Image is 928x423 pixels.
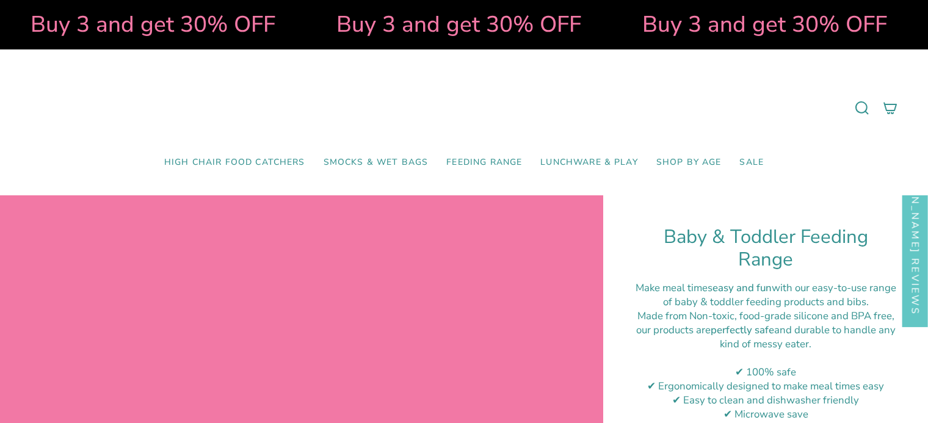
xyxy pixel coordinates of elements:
div: M [634,309,897,351]
span: ✔ Microwave save [723,407,808,421]
a: Shop by Age [647,148,731,177]
strong: perfectly safe [711,323,774,337]
div: ✔ 100% safe [634,365,897,379]
a: Smocks & Wet Bags [314,148,438,177]
a: SALE [730,148,773,177]
div: Click to open Judge.me floating reviews tab [902,122,928,327]
span: ade from Non-toxic, food-grade silicone and BPA free, our products are and durable to handle any ... [636,309,896,351]
span: High Chair Food Catchers [164,157,305,168]
div: ✔ Ergonomically designed to make meal times easy [634,379,897,393]
strong: Buy 3 and get 30% OFF [20,9,265,40]
div: ✔ Easy to clean and dishwasher friendly [634,393,897,407]
span: Smocks & Wet Bags [324,157,429,168]
a: High Chair Food Catchers [155,148,314,177]
a: Feeding Range [437,148,531,177]
span: Lunchware & Play [540,157,637,168]
h1: Baby & Toddler Feeding Range [634,226,897,272]
span: SALE [739,157,764,168]
strong: easy and fun [712,281,772,295]
a: Mumma’s Little Helpers [359,68,570,148]
a: Lunchware & Play [531,148,647,177]
div: Make meal times with our easy-to-use range of baby & toddler feeding products and bibs. [634,281,897,309]
strong: Buy 3 and get 30% OFF [326,9,571,40]
span: Shop by Age [656,157,722,168]
strong: Buy 3 and get 30% OFF [632,9,877,40]
span: Feeding Range [446,157,522,168]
